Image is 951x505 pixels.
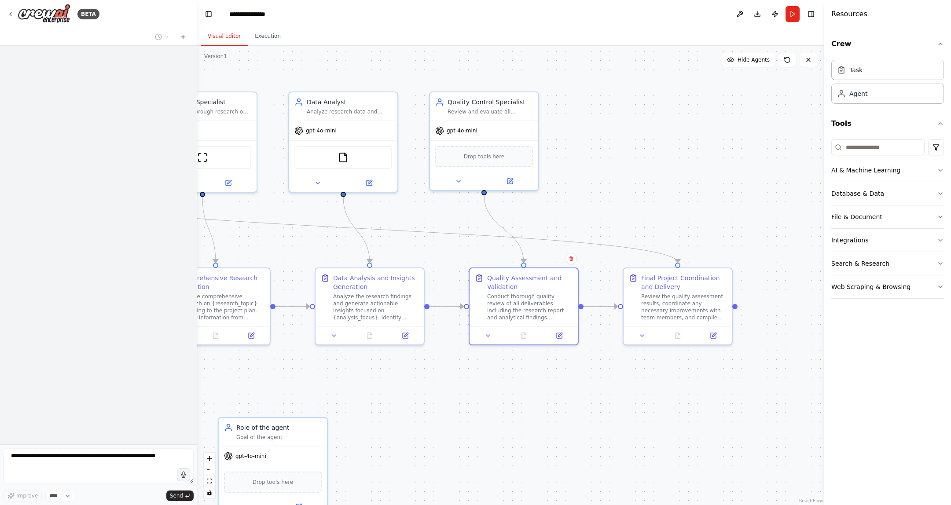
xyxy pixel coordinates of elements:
img: ScrapeWebsiteTool [197,152,208,163]
button: Tools [831,111,944,136]
g: Edge from 0d011f1f-e7ff-4fda-a6a7-0c5e5cb00803 to ad147fc3-1880-4075-96ba-cc99b97f8191 [339,197,374,263]
button: Open in side panel [203,178,253,188]
button: Open in side panel [390,330,420,341]
div: Version 1 [204,53,227,60]
img: Logo [18,4,70,24]
span: gpt-4o-mini [447,127,477,134]
button: No output available [351,330,389,341]
g: Edge from 7fe0ae91-9995-4c5f-8e49-d5a9986a217e to ad147fc3-1880-4075-96ba-cc99b97f8191 [275,302,310,311]
span: Drop tools here [464,152,505,161]
button: Open in side panel [698,330,728,341]
div: Quality Control Specialist [448,98,533,106]
div: Comprehensive Research ExecutionExecute comprehensive research on {research_topic} according to t... [161,267,271,345]
div: Data Analyst [307,98,392,106]
button: Hide Agents [722,53,775,67]
div: Comprehensive Research Execution [179,274,264,291]
button: Click to speak your automation idea [177,468,190,481]
div: Final Project Coordination and DeliveryReview the quality assessment results, coordinate any nece... [623,267,733,345]
button: Search & Research [831,252,944,275]
div: Agent [849,89,867,98]
button: Crew [831,32,944,56]
nav: breadcrumb [229,10,275,18]
button: fit view [204,476,215,487]
button: Start a new chat [176,32,190,42]
button: Delete node [565,253,577,264]
div: Tools [831,136,944,306]
span: gpt-4o-mini [306,127,337,134]
button: Open in side panel [485,176,535,187]
div: Search & Research [831,259,889,268]
button: Visual Editor [201,27,248,46]
button: Database & Data [831,182,944,205]
div: Quality Control SpecialistReview and evaluate all deliverables for accuracy, completeness, and ad... [429,91,539,191]
div: AI & Machine Learning [831,166,900,175]
div: Review the quality assessment results, coordinate any necessary improvements with team members, a... [641,293,727,321]
button: Switch to previous chat [151,32,173,42]
div: Crew [831,56,944,111]
span: Send [170,492,183,499]
g: Edge from f221af71-1848-415a-8af5-33a3f4aa1953 to ea976f03-2b45-4051-ae55-59e0ee017f79 [57,195,682,263]
div: Conduct thorough quality review of all deliverables including the research report and analytical ... [487,293,573,321]
div: Execute comprehensive research on {research_topic} according to the project plan. Gather informat... [179,293,264,321]
div: Final Project Coordination and Delivery [641,274,727,291]
span: Drop tools here [253,478,294,487]
div: Data AnalystAnalyze research data and information, identify patterns, trends and insights, create... [288,91,398,193]
button: zoom out [204,464,215,476]
div: Data Analysis and Insights Generation [333,274,419,291]
span: Hide Agents [738,56,770,63]
div: Research Specialist [166,98,251,106]
a: React Flow attribution [799,498,823,503]
div: Research SpecialistConduct thorough research on {research_topic}, gather comprehensive informatio... [147,91,257,193]
div: Role of the agent [236,423,322,432]
g: Edge from ad147fc3-1880-4075-96ba-cc99b97f8191 to 90bd7cde-7c6c-499e-bbd8-18d79f6b04bf [430,302,464,311]
button: Execution [248,27,288,46]
div: React Flow controls [204,453,215,498]
button: No output available [659,330,697,341]
div: Integrations [831,236,868,245]
div: Data Analysis and Insights GenerationAnalyze the research findings and generate actionable insigh... [315,267,425,345]
button: Open in side panel [236,330,266,341]
button: Hide right sidebar [805,8,817,20]
div: Analyze the research findings and generate actionable insights focused on {analysis_focus}. Ident... [333,293,419,321]
g: Edge from 7e0479ed-9584-48de-8091-fb13a743e16c to 7fe0ae91-9995-4c5f-8e49-d5a9986a217e [198,197,220,263]
span: gpt-4o-mini [235,453,266,460]
button: zoom in [204,453,215,464]
div: Goal of the agent [236,434,322,441]
button: Web Scraping & Browsing [831,275,944,298]
button: Open in side panel [544,330,574,341]
div: Web Scraping & Browsing [831,282,911,291]
span: Improve [16,492,38,499]
button: Integrations [831,229,944,252]
div: Task [849,66,863,74]
div: BETA [77,9,99,19]
g: Edge from 90bd7cde-7c6c-499e-bbd8-18d79f6b04bf to ea976f03-2b45-4051-ae55-59e0ee017f79 [584,302,618,311]
button: No output available [505,330,543,341]
button: Send [166,490,194,501]
button: Improve [4,490,42,501]
img: FileReadTool [338,152,349,163]
h4: Resources [831,9,867,19]
g: Edge from 048dead9-d221-4943-9da5-325858709133 to 90bd7cde-7c6c-499e-bbd8-18d79f6b04bf [480,195,528,263]
button: toggle interactivity [204,487,215,498]
button: Open in side panel [344,178,394,188]
button: AI & Machine Learning [831,159,944,182]
div: Quality Assessment and ValidationConduct thorough quality review of all deliverables including th... [469,267,579,345]
button: No output available [197,330,235,341]
div: Conduct thorough research on {research_topic}, gather comprehensive information from reliable sou... [166,108,251,115]
button: Hide left sidebar [202,8,215,20]
div: Quality Assessment and Validation [487,274,573,291]
div: Review and evaluate all deliverables for accuracy, completeness, and adherence to quality standar... [448,108,533,115]
div: File & Document [831,212,882,221]
div: Database & Data [831,189,884,198]
button: File & Document [831,205,944,228]
div: Analyze research data and information, identify patterns, trends and insights, create detailed an... [307,108,392,115]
